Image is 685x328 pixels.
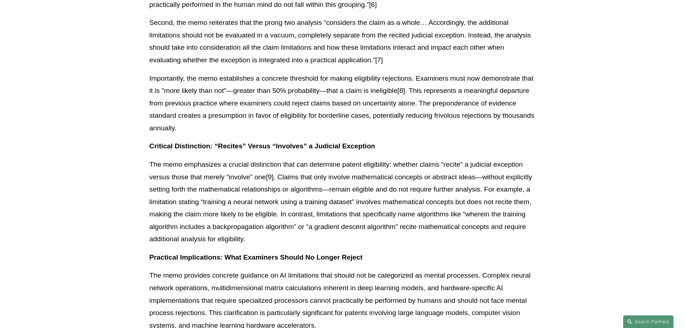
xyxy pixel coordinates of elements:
strong: Practical Implications: What Examiners Should No Longer Reject [149,253,362,261]
a: Search this site [623,315,673,328]
strong: Critical Distinction: “Recites” Versus “Involves” a Judicial Exception [149,142,375,150]
p: Second, the memo reiterates that the prong two analysis “considers the claim as a whole… Accordin... [149,17,535,66]
p: The memo emphasizes a crucial distinction that can determine patent eligibility: whether claims “... [149,158,535,246]
p: Importantly, the memo establishes a concrete threshold for making eligibility rejections. Examine... [149,72,535,135]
